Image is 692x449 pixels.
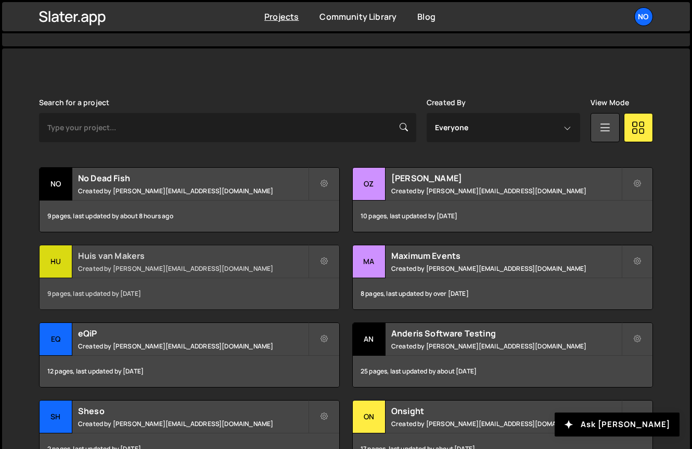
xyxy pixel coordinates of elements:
div: 9 pages, last updated by [DATE] [40,278,339,309]
small: Created by [PERSON_NAME][EMAIL_ADDRESS][DOMAIN_NAME] [78,342,308,351]
small: Created by [PERSON_NAME][EMAIL_ADDRESS][DOMAIN_NAME] [78,419,308,428]
h2: eQiP [78,328,308,339]
h2: Huis van Makers [78,250,308,261]
a: An Anderis Software Testing Created by [PERSON_NAME][EMAIL_ADDRESS][DOMAIN_NAME] 25 pages, last u... [352,322,653,388]
small: Created by [PERSON_NAME][EMAIL_ADDRESS][DOMAIN_NAME] [391,186,621,195]
div: 25 pages, last updated by about [DATE] [353,356,652,387]
div: 12 pages, last updated by [DATE] [40,356,339,387]
h2: Maximum Events [391,250,621,261]
div: No [40,168,72,201]
div: Sh [40,401,72,433]
a: OZ [PERSON_NAME] Created by [PERSON_NAME][EMAIL_ADDRESS][DOMAIN_NAME] 10 pages, last updated by [... [352,167,653,232]
h2: Sheso [78,405,308,417]
small: Created by [PERSON_NAME][EMAIL_ADDRESS][DOMAIN_NAME] [78,186,308,195]
label: View Mode [591,98,629,107]
label: Search for a project [39,98,109,107]
div: 10 pages, last updated by [DATE] [353,201,652,232]
small: Created by [PERSON_NAME][EMAIL_ADDRESS][DOMAIN_NAME] [391,342,621,351]
small: Created by [PERSON_NAME][EMAIL_ADDRESS][DOMAIN_NAME] [391,264,621,273]
input: Type your project... [39,113,416,142]
h2: No Dead Fish [78,172,308,184]
a: Hu Huis van Makers Created by [PERSON_NAME][EMAIL_ADDRESS][DOMAIN_NAME] 9 pages, last updated by ... [39,245,340,310]
a: eQ eQiP Created by [PERSON_NAME][EMAIL_ADDRESS][DOMAIN_NAME] 12 pages, last updated by [DATE] [39,322,340,388]
div: eQ [40,323,72,356]
a: Community Library [319,11,396,22]
div: On [353,401,386,433]
h2: [PERSON_NAME] [391,172,621,184]
button: Ask [PERSON_NAME] [555,413,680,436]
a: Ma Maximum Events Created by [PERSON_NAME][EMAIL_ADDRESS][DOMAIN_NAME] 8 pages, last updated by o... [352,245,653,310]
a: No No Dead Fish Created by [PERSON_NAME][EMAIL_ADDRESS][DOMAIN_NAME] 9 pages, last updated by abo... [39,167,340,232]
div: OZ [353,168,386,201]
a: Blog [417,11,435,22]
div: An [353,323,386,356]
h2: Onsight [391,405,621,417]
small: Created by [PERSON_NAME][EMAIL_ADDRESS][DOMAIN_NAME] [391,419,621,428]
label: Created By [427,98,466,107]
div: Ma [353,245,386,278]
a: No [634,7,653,26]
h2: Anderis Software Testing [391,328,621,339]
div: Hu [40,245,72,278]
div: 8 pages, last updated by over [DATE] [353,278,652,309]
small: Created by [PERSON_NAME][EMAIL_ADDRESS][DOMAIN_NAME] [78,264,308,273]
div: 9 pages, last updated by about 8 hours ago [40,201,339,232]
a: Projects [264,11,299,22]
